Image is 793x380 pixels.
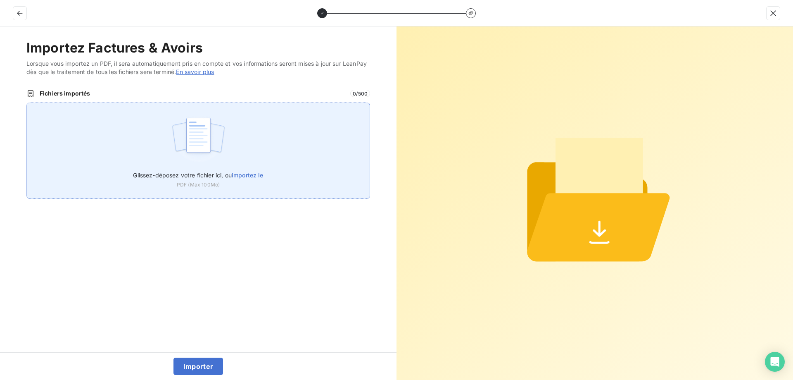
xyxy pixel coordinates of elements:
span: Glissez-déposez votre fichier ici, ou [133,172,263,179]
a: En savoir plus [176,68,214,75]
span: 0 / 500 [350,90,370,97]
span: importez le [232,172,264,179]
h2: Importez Factures & Avoirs [26,40,370,56]
span: Lorsque vous importez un PDF, il sera automatiquement pris en compte et vos informations seront m... [26,60,370,76]
img: illustration [171,113,226,166]
button: Importer [173,358,223,375]
span: PDF (Max 100Mo) [177,181,220,189]
span: Fichiers importés [40,89,345,98]
div: Open Intercom Messenger [765,352,785,372]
